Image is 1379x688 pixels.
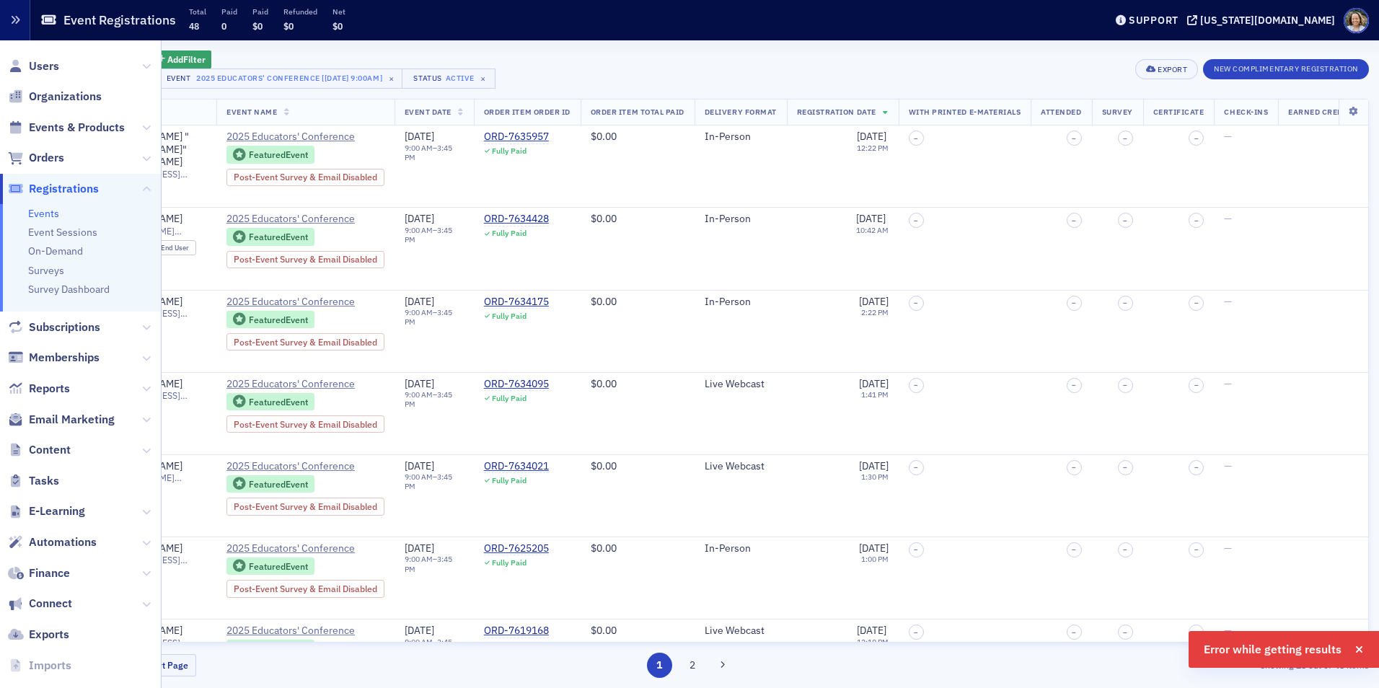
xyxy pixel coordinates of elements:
div: Live Webcast [705,460,777,473]
time: 3:45 PM [405,143,452,162]
span: [DATE] [405,542,434,555]
div: Fully Paid [492,394,527,403]
time: 12:18 PM [857,637,889,647]
a: Tasks [8,473,59,489]
span: – [914,381,918,389]
span: Registrations [29,181,99,197]
button: 2 [679,653,705,678]
span: 2025 Educators' Conference [226,625,358,638]
time: 9:00 AM [405,225,433,235]
a: Survey Dashboard [28,283,110,296]
div: Post-Event Survey [226,251,384,268]
time: 9:00 AM [405,637,433,647]
span: – [914,216,918,225]
time: 9:00 AM [405,389,433,400]
span: Organizations [29,89,102,105]
span: – [1072,216,1076,225]
time: 9:00 AM [405,472,433,482]
time: 1:41 PM [861,389,889,400]
span: $0.00 [591,542,617,555]
span: – [1072,628,1076,637]
div: 2025 Educators' Conference [[DATE] 9:00am] [196,71,382,85]
a: ORD-7634095 [484,378,549,391]
div: Featured Event [249,480,308,488]
span: $0.00 [591,295,617,308]
span: [DATE] [857,130,886,143]
span: $0.00 [591,377,617,390]
p: Paid [252,6,268,17]
span: – [914,628,918,637]
span: × [385,72,398,85]
span: Survey [1102,107,1133,117]
span: E-Learning [29,503,85,519]
div: Post-Event Survey [226,580,384,597]
div: Featured Event [249,316,308,324]
span: 2025 Educators' Conference [226,542,358,555]
span: Event Name [226,107,277,117]
span: 2025 Educators' Conference [226,460,358,473]
span: Reports [29,381,70,397]
div: – [405,390,464,409]
time: 3:45 PM [405,225,452,244]
span: – [1194,134,1199,143]
div: In-Person [705,296,777,309]
span: – [1123,381,1127,389]
div: Featured Event [249,233,308,241]
div: Fully Paid [492,640,527,650]
div: Post-Event Survey [226,333,384,350]
a: On-Demand [28,244,83,257]
a: 2025 Educators' Conference [226,213,384,226]
span: $0.00 [591,459,617,472]
span: $0.00 [591,212,617,225]
a: Events & Products [8,120,125,136]
span: 2025 Educators' Conference [226,131,358,144]
span: 48 [189,20,199,32]
div: – [405,308,464,327]
div: Fully Paid [492,558,527,568]
a: Event Sessions [28,226,97,239]
time: 10:42 AM [856,225,889,235]
a: ORD-7625205 [484,542,549,555]
span: [DATE] [405,295,434,308]
div: ORD-7634021 [484,460,549,473]
a: Registrations [8,181,99,197]
button: 1 [647,653,672,678]
span: — [1224,459,1232,472]
div: ORD-7634428 [484,213,549,226]
span: 2025 Educators' Conference [226,296,358,309]
span: — [1224,377,1232,390]
span: $0.00 [591,130,617,143]
span: Attended [1041,107,1081,117]
div: Showing out of items [926,658,1369,671]
span: Profile [1344,8,1369,33]
a: ORD-7619168 [484,625,549,638]
button: AddFilter [153,50,212,69]
a: 2025 Educators' Conference [226,378,384,391]
div: Export [1158,66,1187,74]
div: In-Person [705,213,777,226]
time: 3:45 PM [405,554,452,573]
span: × [477,72,490,85]
span: – [1072,463,1076,472]
a: ORD-7635957 [484,131,549,144]
p: Net [332,6,345,17]
span: Error while getting results [1204,641,1341,658]
p: Refunded [283,6,317,17]
span: [DATE] [859,542,889,555]
span: $0 [332,20,343,32]
span: – [1123,134,1127,143]
a: Surveys [28,264,64,277]
a: 2025 Educators' Conference [226,542,384,555]
span: – [1123,628,1127,637]
span: [DATE] [857,624,886,637]
button: Event2025 Educators' Conference [[DATE] 9:00am]× [153,69,404,89]
div: Featured Event [226,146,314,164]
span: Imports [29,658,71,674]
span: Content [29,442,71,458]
div: Fully Paid [492,476,527,485]
div: – [405,226,464,244]
div: Live Webcast [705,378,777,391]
span: Subscriptions [29,319,100,335]
div: Event [164,74,194,83]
